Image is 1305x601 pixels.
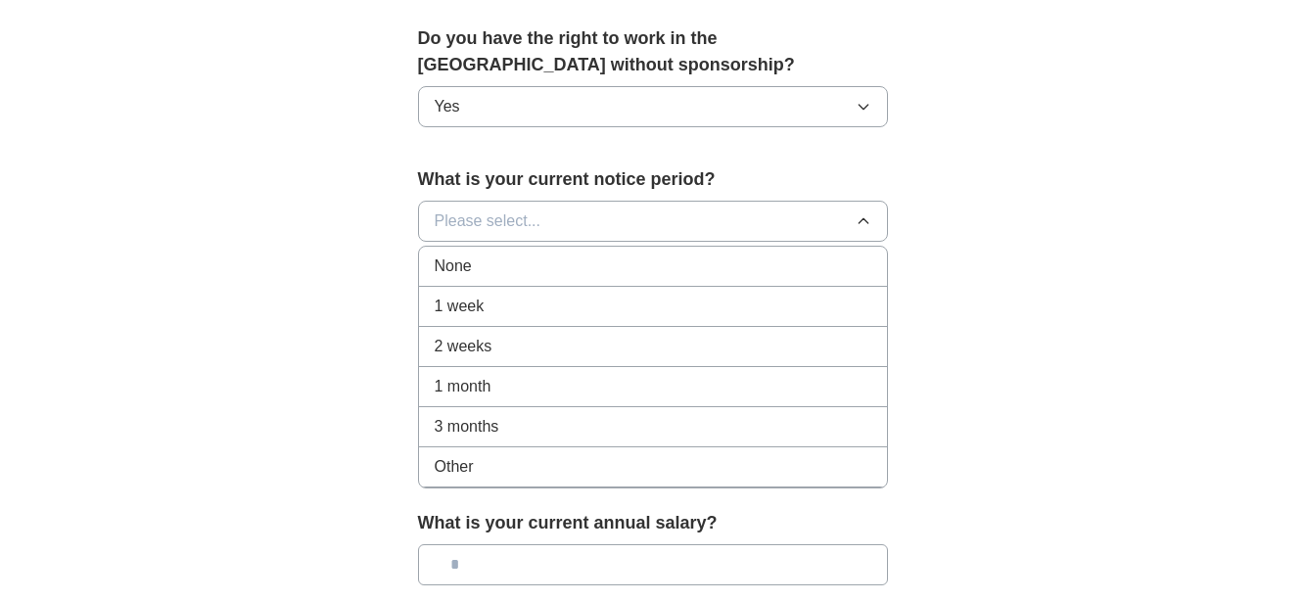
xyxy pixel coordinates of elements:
[435,455,474,479] span: Other
[435,335,492,358] span: 2 weeks
[418,201,888,242] button: Please select...
[418,86,888,127] button: Yes
[435,375,491,398] span: 1 month
[435,254,472,278] span: None
[418,166,888,193] label: What is your current notice period?
[435,209,541,233] span: Please select...
[418,25,888,78] label: Do you have the right to work in the [GEOGRAPHIC_DATA] without sponsorship?
[435,95,460,118] span: Yes
[435,415,499,439] span: 3 months
[418,510,888,536] label: What is your current annual salary?
[435,295,485,318] span: 1 week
